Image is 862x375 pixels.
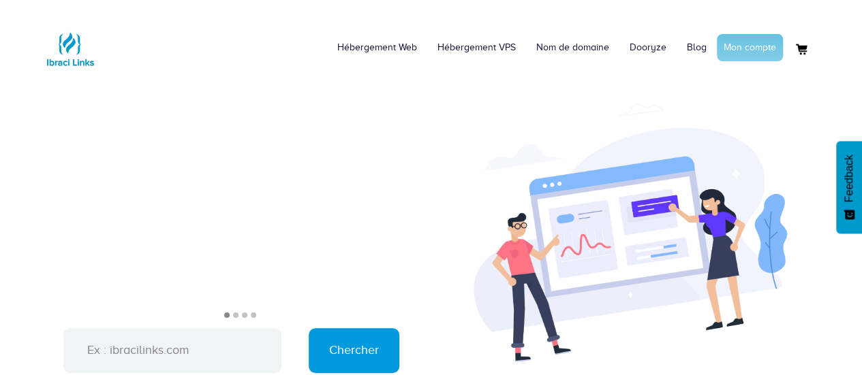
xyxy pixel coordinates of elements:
[843,154,855,202] span: Feedback
[427,27,526,68] a: Hébergement VPS
[526,27,619,68] a: Nom de domaine
[619,27,677,68] a: Dooryze
[63,328,281,373] input: Ex : ibracilinks.com
[43,10,97,76] a: Logo Ibraci Links
[836,141,862,233] button: Feedback - Afficher l’enquête
[43,22,97,76] img: Logo Ibraci Links
[717,34,783,61] a: Mon compte
[309,328,399,373] input: Chercher
[677,27,717,68] a: Blog
[327,27,427,68] a: Hébergement Web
